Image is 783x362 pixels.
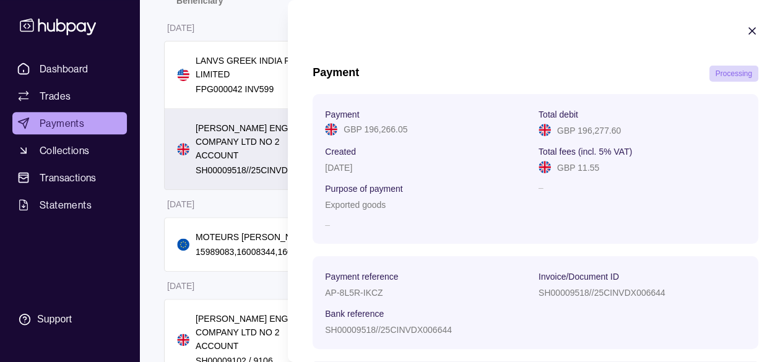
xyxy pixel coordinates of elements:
[539,272,619,282] p: Invoice/Document ID
[313,66,359,82] h1: Payment
[557,163,599,173] p: GBP 11.55
[539,124,551,136] img: gb
[325,184,402,194] p: Purpose of payment
[325,325,452,335] p: SH00009518//25CINVDX006644
[325,147,356,157] p: Created
[557,126,621,136] p: GBP 196,277.60
[325,123,337,136] img: gb
[325,110,359,119] p: Payment
[539,288,665,298] p: SH00009518//25CINVDX006644
[325,218,532,231] p: –
[539,161,551,173] img: gb
[325,200,386,210] p: Exported goods
[539,110,578,119] p: Total debit
[539,147,632,157] p: Total fees (incl. 5% VAT)
[325,272,398,282] p: Payment reference
[716,69,752,78] span: Processing
[539,181,746,212] p: –
[325,163,352,173] p: [DATE]
[344,123,407,136] p: GBP 196,266.05
[325,288,383,298] p: AP-8L5R-IKCZ
[325,309,384,319] p: Bank reference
